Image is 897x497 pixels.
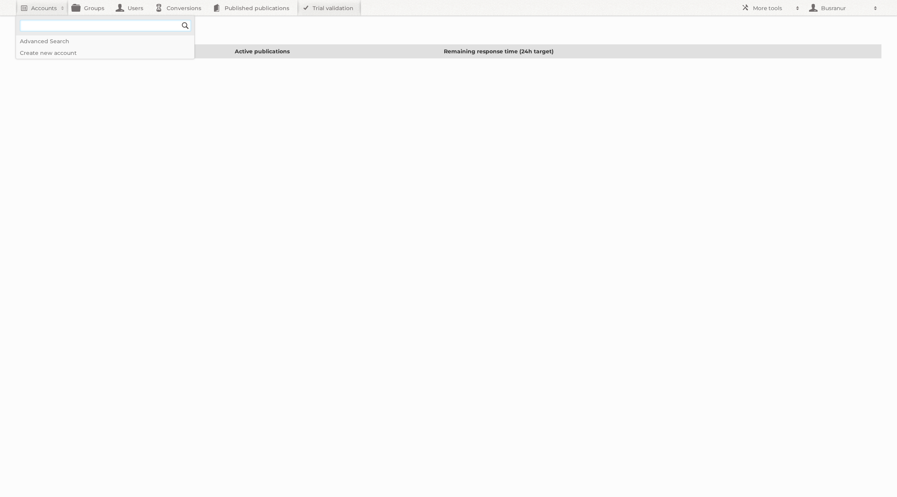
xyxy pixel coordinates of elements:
[179,20,191,32] input: Search
[753,4,792,12] h2: More tools
[232,45,441,58] th: Active publications
[16,27,881,37] h1: Trial Validations
[31,4,57,12] h2: Accounts
[819,4,870,12] h2: Busranur
[441,45,836,58] th: Remaining response time (24h target)
[16,47,194,59] a: Create new account
[16,35,194,47] a: Advanced Search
